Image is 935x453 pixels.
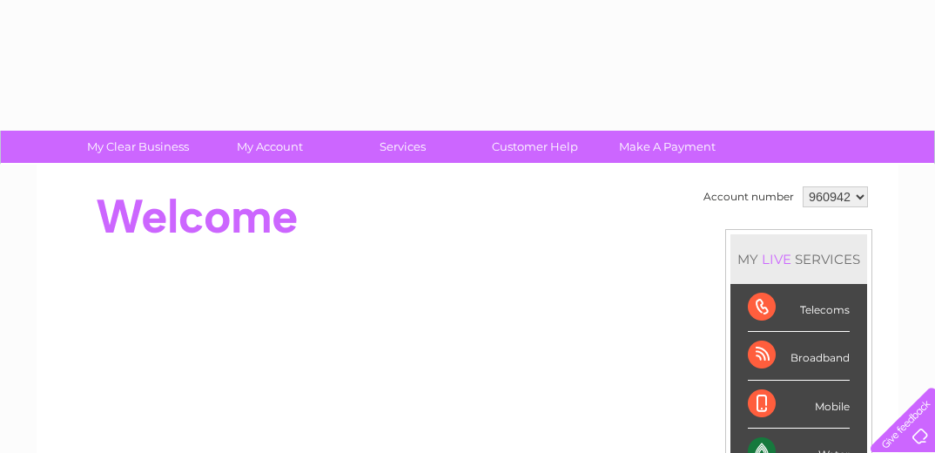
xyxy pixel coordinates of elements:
div: LIVE [758,251,795,267]
div: MY SERVICES [730,234,867,284]
div: Mobile [748,381,850,429]
a: Customer Help [463,131,607,163]
a: My Account [198,131,342,163]
a: Services [331,131,474,163]
div: Telecoms [748,284,850,332]
div: Broadband [748,332,850,380]
td: Account number [699,182,798,212]
a: Make A Payment [595,131,739,163]
a: My Clear Business [66,131,210,163]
